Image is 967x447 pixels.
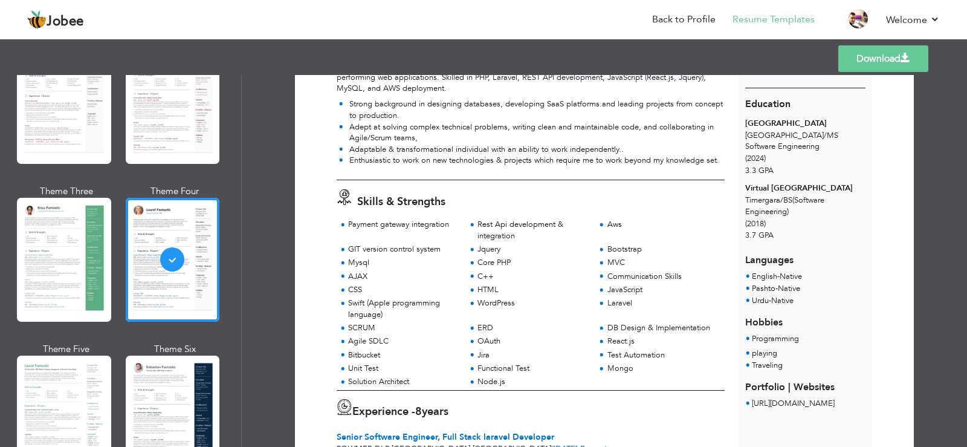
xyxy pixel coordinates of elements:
div: Bitbucket [348,350,459,361]
span: Education [745,97,791,111]
span: 3.7 GPA [745,230,774,241]
span: 8 [415,404,422,419]
div: [GEOGRAPHIC_DATA] [745,118,865,129]
div: Theme Five [19,343,114,356]
div: Jquery [477,244,588,255]
div: HTML [477,284,588,296]
div: WordPress [477,298,588,309]
span: Urdu [752,295,769,306]
span: / [780,195,783,206]
div: Communication Skills [607,271,718,282]
div: Experienced Full Stack Laravel Developer with 8+ years of expertise in building secure, scalable,... [337,60,725,171]
div: Theme Four [128,185,222,198]
span: Timergara BS(Software Engineering) [745,195,824,217]
img: jobee.io [27,10,47,30]
div: Jira [477,350,588,361]
div: SCRUM [348,322,459,334]
div: CSS [348,284,459,296]
span: English [752,271,777,282]
a: Welcome [886,13,940,27]
a: [URL][DOMAIN_NAME] [752,398,835,409]
div: Test Automation [607,350,718,361]
div: GIT version control system [348,244,459,255]
div: Virtual [GEOGRAPHIC_DATA] [745,183,865,194]
span: Skills & Strengths [357,194,445,209]
a: Download [838,45,928,72]
span: playing [752,348,777,359]
span: 3.3 GPA [745,165,774,176]
div: JavaScript [607,284,718,296]
div: C++ [477,271,588,282]
span: Jobee [47,15,84,28]
li: Native [752,283,800,295]
div: React.js [607,336,718,347]
div: DB Design & Implementation [607,322,718,334]
div: Theme Three [19,185,114,198]
div: Laravel [607,298,718,309]
div: AJAX [348,271,459,282]
div: Functional Test [477,363,588,374]
div: Swift (Apple programming language) [348,298,459,320]
span: Senior Software Engineer, Full Stack laravel Developer [337,431,554,443]
div: Node.js [477,376,588,388]
span: Traveling [752,360,783,371]
li: Native [752,271,802,283]
a: Jobee [27,10,84,30]
img: Profile Img [849,9,868,28]
div: Mysql [348,257,459,269]
span: Portfolio | Websites [745,380,835,394]
span: / [824,130,827,141]
span: (2018) [745,218,766,229]
label: years [415,404,448,420]
div: Agile SDLC [348,336,459,347]
div: ERD [477,322,588,334]
span: Hobbies [745,316,783,329]
div: MVC [607,257,718,269]
span: - [769,295,771,306]
div: Unit Test [348,363,459,374]
span: (2024) [745,153,766,164]
li: Strong background in designing databases, developing SaaS platforms.and leading projects from con... [339,99,725,121]
span: - [775,283,778,294]
div: Core PHP [477,257,588,269]
span: Languages [745,244,794,267]
li: Adept at solving complex technical problems, writing clean and maintainable code, and collaborati... [339,122,725,144]
span: Experience - [352,404,415,419]
div: Bootstrap [607,244,718,255]
a: Resume Templates [733,13,815,27]
div: Rest Api development & integration [477,219,588,241]
span: Programming [752,333,799,344]
div: OAuth [477,336,588,347]
div: Payment gateway integration [348,219,459,230]
div: Mongo [607,363,718,374]
li: Adaptable & transformational individual with an ability to work independently.. [339,144,725,155]
span: [GEOGRAPHIC_DATA] MS Software Engineering [745,130,838,152]
div: Aws [607,219,718,230]
li: Enthusiastic to work on new technologies & projects which require me to work beyond my knowledge ... [339,155,725,166]
div: Theme Six [128,343,222,356]
a: Back to Profile [652,13,716,27]
span: - [777,271,780,282]
span: Pashto [752,283,775,294]
div: Solution Architect [348,376,459,388]
li: Native [752,295,800,307]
